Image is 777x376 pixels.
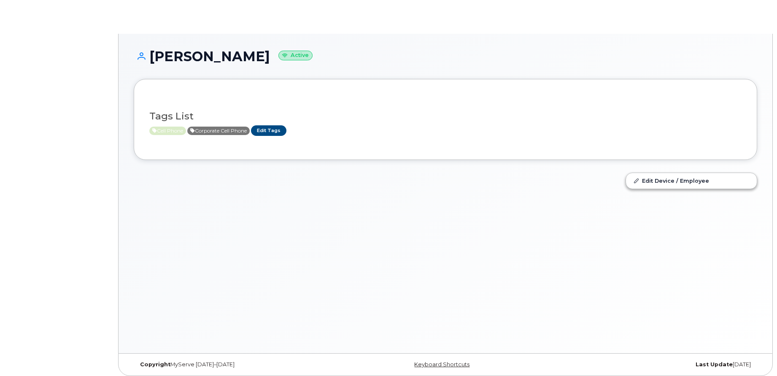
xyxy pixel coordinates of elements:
span: Active [187,127,250,135]
small: Active [278,51,313,60]
h1: [PERSON_NAME] [134,49,757,64]
div: [DATE] [549,361,757,368]
a: Edit Device / Employee [626,173,757,188]
span: Active [149,127,186,135]
strong: Last Update [696,361,733,368]
a: Edit Tags [251,125,286,136]
h3: Tags List [149,111,742,122]
a: Keyboard Shortcuts [414,361,469,368]
div: MyServe [DATE]–[DATE] [134,361,342,368]
strong: Copyright [140,361,170,368]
